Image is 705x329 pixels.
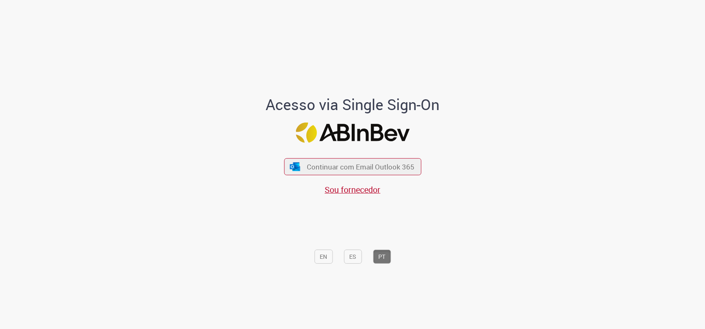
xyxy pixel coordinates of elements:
button: PT [373,250,391,264]
button: ícone Azure/Microsoft 360 Continuar com Email Outlook 365 [284,158,421,175]
h1: Acesso via Single Sign-On [237,96,468,113]
span: Continuar com Email Outlook 365 [307,162,414,172]
button: EN [314,250,333,264]
a: Sou fornecedor [325,184,380,195]
img: ícone Azure/Microsoft 360 [289,162,301,171]
button: ES [344,250,362,264]
img: Logo ABInBev [296,123,409,143]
